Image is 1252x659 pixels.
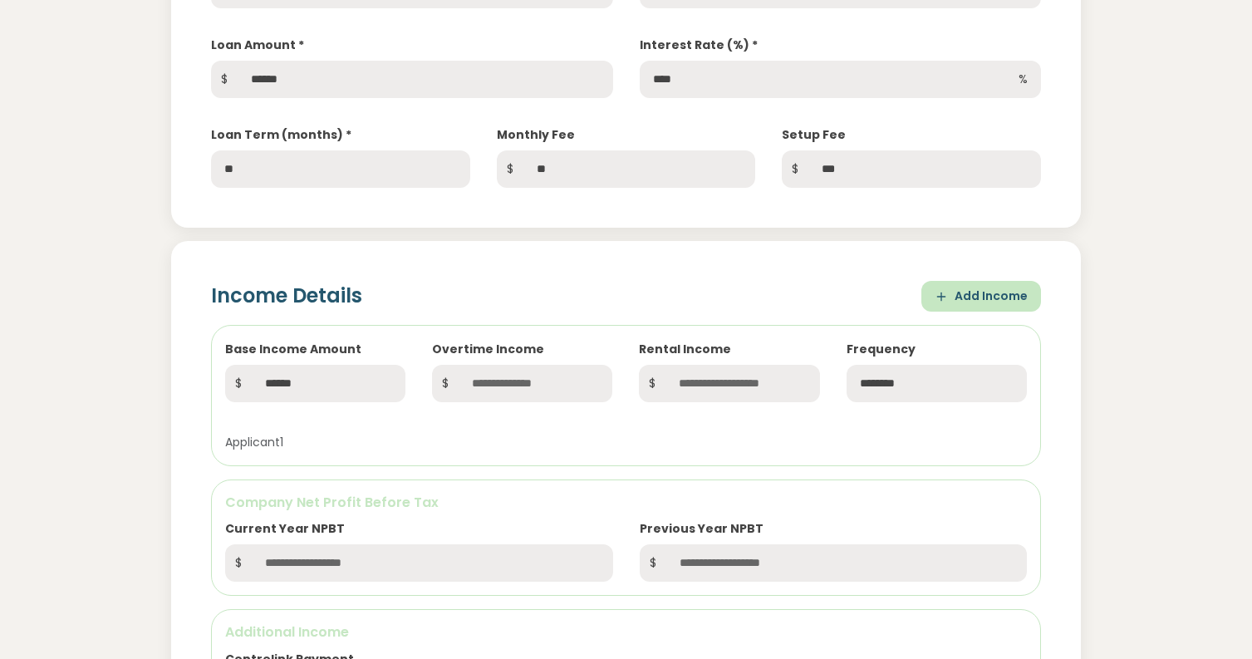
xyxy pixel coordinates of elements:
h6: Additional Income [225,623,1027,642]
span: $ [639,365,665,402]
span: $ [497,150,523,188]
label: Setup Fee [782,126,846,144]
label: Interest Rate (%) * [640,37,758,54]
span: $ [782,150,808,188]
label: Rental Income [639,341,731,358]
iframe: Chat Widget [1169,579,1252,659]
span: $ [432,365,459,402]
span: % [1005,61,1041,98]
span: $ [211,61,238,98]
label: Overtime Income [432,341,544,358]
h6: Company Net Profit Before Tax [225,494,1027,512]
label: Base Income Amount [225,341,361,358]
label: Current Year NPBT [225,520,345,538]
label: Monthly Fee [497,126,575,144]
label: Previous Year NPBT [640,520,763,538]
label: Frequency [847,341,916,358]
span: $ [225,365,252,402]
span: $ [225,544,252,582]
small: Applicant 1 [225,434,283,450]
label: Loan Term (months) * [211,126,351,144]
span: $ [640,544,666,582]
h2: Income Details [211,284,362,308]
button: Add Income [921,281,1041,312]
label: Loan Amount * [211,37,304,54]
